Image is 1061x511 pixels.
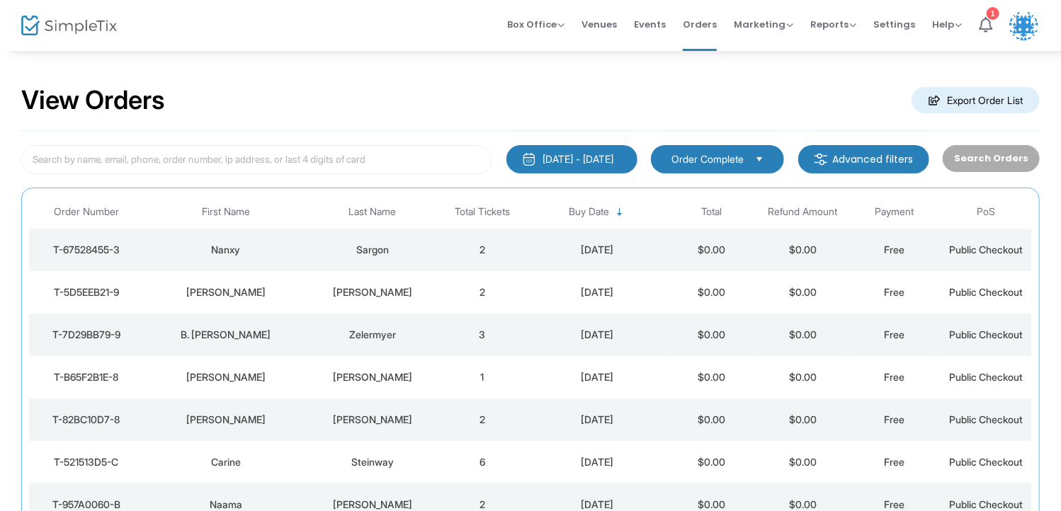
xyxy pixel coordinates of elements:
[147,285,305,299] div: Jeff
[532,243,662,257] div: 9/23/2025
[949,286,1023,298] span: Public Checkout
[949,413,1023,425] span: Public Checkout
[885,498,905,510] span: Free
[532,285,662,299] div: 9/22/2025
[757,229,849,271] td: $0.00
[666,314,757,356] td: $0.00
[757,441,849,483] td: $0.00
[21,145,492,174] input: Search by name, email, phone, order number, ip address, or last 4 digits of card
[33,243,140,257] div: T-67528455-3
[436,441,528,483] td: 6
[312,413,433,427] div: Lowenstein
[875,206,914,218] span: Payment
[543,152,614,166] div: [DATE] - [DATE]
[949,328,1023,340] span: Public Checkout
[666,271,757,314] td: $0.00
[798,145,929,173] m-button: Advanced filters
[312,243,433,257] div: Sargon
[885,456,905,468] span: Free
[757,356,849,398] td: $0.00
[932,18,962,31] span: Help
[757,271,849,314] td: $0.00
[949,371,1023,383] span: Public Checkout
[683,6,717,42] span: Orders
[147,413,305,427] div: Adam
[33,370,140,384] div: T-B65F2B1E-8
[506,145,637,173] button: [DATE] - [DATE]
[873,6,915,42] span: Settings
[33,413,140,427] div: T-82BC10D7-8
[885,328,905,340] span: Free
[147,243,305,257] div: Nanxy
[634,6,666,42] span: Events
[666,195,757,229] th: Total
[666,356,757,398] td: $0.00
[977,206,995,218] span: PoS
[202,206,250,218] span: First Name
[147,370,305,384] div: Stacy
[949,498,1023,510] span: Public Checkout
[33,455,140,469] div: T-521513D5-C
[734,18,793,31] span: Marketing
[147,328,305,342] div: B. Andrew
[436,229,528,271] td: 2
[810,18,856,31] span: Reports
[987,7,999,20] div: 1
[666,229,757,271] td: $0.00
[666,441,757,483] td: $0.00
[312,370,433,384] div: Connolly
[532,370,662,384] div: 9/22/2025
[671,152,744,166] span: Order Complete
[436,356,528,398] td: 1
[33,285,140,299] div: T-5D5EEB21-9
[532,455,662,469] div: 9/22/2025
[581,6,617,42] span: Venues
[436,398,528,441] td: 2
[885,371,905,383] span: Free
[532,413,662,427] div: 9/22/2025
[912,87,1040,113] m-button: Export Order List
[757,314,849,356] td: $0.00
[312,455,433,469] div: Steinway
[54,206,119,218] span: Order Number
[532,328,662,342] div: 9/22/2025
[814,152,828,166] img: filter
[614,207,625,218] span: Sortable
[33,328,140,342] div: T-7D29BB79-9
[436,271,528,314] td: 2
[348,206,396,218] span: Last Name
[312,328,433,342] div: Zelermyer
[312,285,433,299] div: Nesbit
[885,243,905,255] span: Free
[522,152,536,166] img: monthly
[949,456,1023,468] span: Public Checkout
[436,314,528,356] td: 3
[885,286,905,298] span: Free
[21,85,165,116] h2: View Orders
[757,398,849,441] td: $0.00
[666,398,757,441] td: $0.00
[569,206,609,218] span: Buy Date
[507,18,564,31] span: Box Office
[757,195,849,229] th: Refund Amount
[885,413,905,425] span: Free
[147,455,305,469] div: Carine
[949,243,1023,255] span: Public Checkout
[436,195,528,229] th: Total Tickets
[749,151,769,167] button: Select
